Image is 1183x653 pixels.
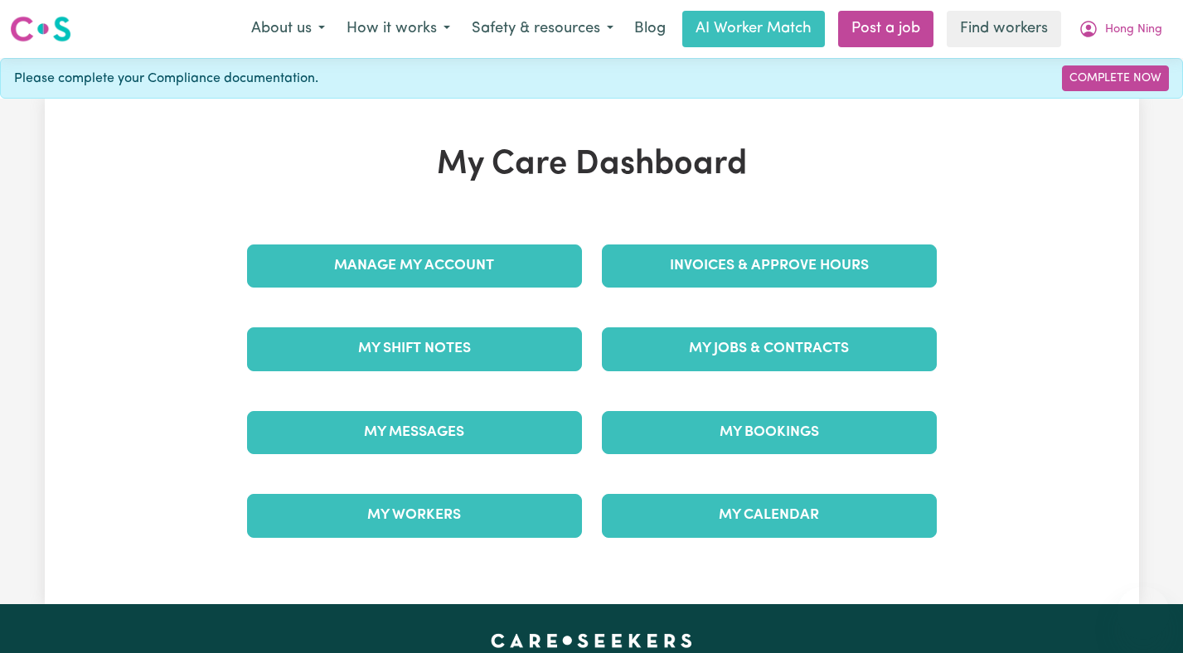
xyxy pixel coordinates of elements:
span: Hong Ning [1105,21,1162,39]
a: My Shift Notes [247,327,582,370]
a: AI Worker Match [682,11,825,47]
span: Please complete your Compliance documentation. [14,69,318,89]
iframe: Button to launch messaging window [1117,587,1170,640]
a: Careseekers home page [491,634,692,647]
a: My Calendar [602,494,937,537]
a: My Bookings [602,411,937,454]
a: Find workers [947,11,1061,47]
a: My Jobs & Contracts [602,327,937,370]
img: Careseekers logo [10,14,71,44]
a: Complete Now [1062,65,1169,91]
a: Blog [624,11,676,47]
a: Careseekers logo [10,10,71,48]
button: How it works [336,12,461,46]
a: My Messages [247,411,582,454]
a: Manage My Account [247,244,582,288]
button: My Account [1068,12,1173,46]
button: Safety & resources [461,12,624,46]
a: Invoices & Approve Hours [602,244,937,288]
h1: My Care Dashboard [237,145,947,185]
button: About us [240,12,336,46]
a: My Workers [247,494,582,537]
a: Post a job [838,11,933,47]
